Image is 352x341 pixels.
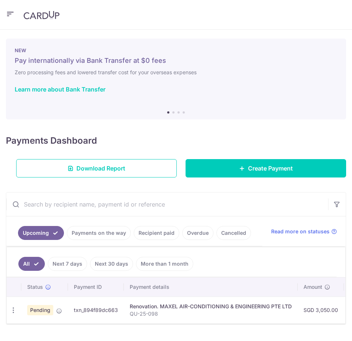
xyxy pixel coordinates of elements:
[271,228,330,235] span: Read more on statuses
[271,228,337,235] a: Read more on statuses
[303,283,322,291] span: Amount
[134,226,179,240] a: Recipient paid
[68,297,124,323] td: txn_894f89dc663
[130,303,292,310] div: Renovation. MAXEL AIR-CONDITIONING & ENGINEERING PTE LTD
[15,56,337,65] h5: Pay internationally via Bank Transfer at $0 fees
[48,257,87,271] a: Next 7 days
[248,164,293,173] span: Create Payment
[27,283,43,291] span: Status
[130,310,292,317] p: QU-25-098
[15,47,337,53] p: NEW
[27,305,53,315] span: Pending
[298,297,344,323] td: SGD 3,050.00
[305,319,345,337] iframe: Opens a widget where you can find more information
[90,257,133,271] a: Next 30 days
[67,226,131,240] a: Payments on the way
[182,226,213,240] a: Overdue
[15,86,105,93] a: Learn more about Bank Transfer
[124,277,298,297] th: Payment details
[76,164,125,173] span: Download Report
[6,193,328,216] input: Search by recipient name, payment id or reference
[216,226,251,240] a: Cancelled
[24,11,60,19] img: CardUp
[18,257,45,271] a: All
[6,134,97,147] h4: Payments Dashboard
[186,159,346,177] a: Create Payment
[136,257,193,271] a: More than 1 month
[15,68,337,77] h6: Zero processing fees and lowered transfer cost for your overseas expenses
[18,226,64,240] a: Upcoming
[16,159,177,177] a: Download Report
[68,277,124,297] th: Payment ID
